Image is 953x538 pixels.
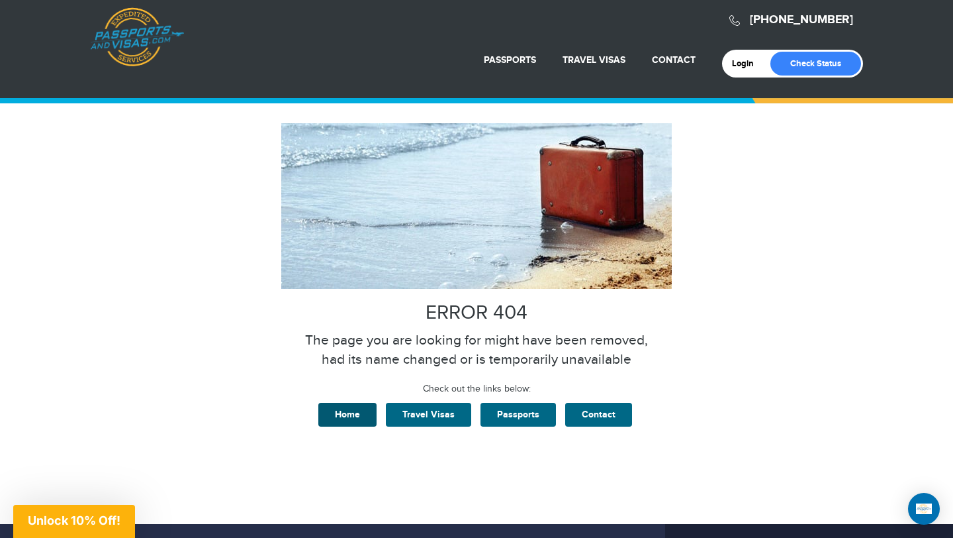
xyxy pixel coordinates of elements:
[770,52,861,76] a: Check Status
[750,13,853,27] a: [PHONE_NUMBER]
[652,54,696,66] a: Contact
[79,383,874,396] p: Check out the links below:
[386,403,471,427] a: Travel Visas
[563,54,625,66] a: Travel Visas
[565,403,632,427] a: Contact
[79,331,874,370] p: The page you are looking for might have been removed, had its name changed or is temporarily unav...
[90,7,184,67] a: Passports & [DOMAIN_NAME]
[13,505,135,538] div: Unlock 10% Off!
[28,513,120,527] span: Unlock 10% Off!
[908,493,940,525] div: Open Intercom Messenger
[732,58,763,69] a: Login
[281,123,672,289] img: 404.jpg
[318,403,377,427] a: Home
[79,302,874,324] h2: ERROR 404
[484,54,536,66] a: Passports
[480,403,556,427] a: Passports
